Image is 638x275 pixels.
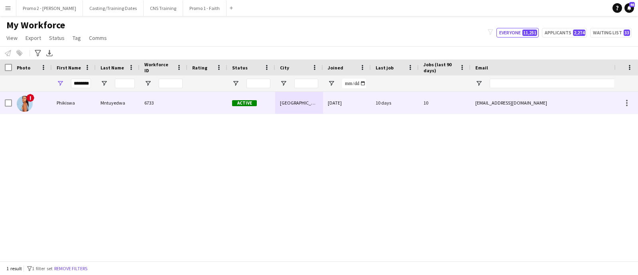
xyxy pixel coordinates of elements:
[6,19,65,31] span: My Workforce
[83,0,144,16] button: Casting/Training Dates
[342,79,366,88] input: Joined Filter Input
[86,33,110,43] a: Comms
[232,100,257,106] span: Active
[246,79,270,88] input: Status Filter Input
[46,33,68,43] a: Status
[71,79,91,88] input: First Name Filter Input
[419,92,471,114] div: 10
[294,79,318,88] input: City Filter Input
[323,92,371,114] div: [DATE]
[16,0,83,16] button: Promo 2 - [PERSON_NAME]
[57,65,81,71] span: First Name
[3,33,21,43] a: View
[144,61,173,73] span: Workforce ID
[22,33,44,43] a: Export
[73,34,81,42] span: Tag
[475,65,488,71] span: Email
[192,65,207,71] span: Rating
[17,65,30,71] span: Photo
[590,28,632,38] button: Waiting list33
[6,34,18,42] span: View
[69,33,84,43] a: Tag
[475,80,482,87] button: Open Filter Menu
[144,0,183,16] button: CNS Training
[26,94,34,102] span: !
[17,96,33,112] img: Phikiswa Mntuyedwa
[159,79,183,88] input: Workforce ID Filter Input
[624,3,634,13] a: 46
[52,92,96,114] div: Phikiswa
[33,48,43,58] app-action-btn: Advanced filters
[490,79,625,88] input: Email Filter Input
[26,34,41,42] span: Export
[496,28,539,38] button: Everyone11,251
[280,80,287,87] button: Open Filter Menu
[183,0,226,16] button: Promo 1 - Faith
[96,92,140,114] div: Mntuyedwa
[573,30,585,36] span: 2,274
[624,30,630,36] span: 33
[53,264,89,273] button: Remove filters
[45,48,54,58] app-action-btn: Export XLSX
[232,65,248,71] span: Status
[522,30,537,36] span: 11,251
[328,65,343,71] span: Joined
[232,80,239,87] button: Open Filter Menu
[57,80,64,87] button: Open Filter Menu
[376,65,394,71] span: Last job
[275,92,323,114] div: [GEOGRAPHIC_DATA]
[115,79,135,88] input: Last Name Filter Input
[280,65,289,71] span: City
[471,92,630,114] div: [EMAIL_ADDRESS][DOMAIN_NAME]
[89,34,107,42] span: Comms
[328,80,335,87] button: Open Filter Menu
[542,28,587,38] button: Applicants2,274
[49,34,65,42] span: Status
[100,80,108,87] button: Open Filter Menu
[140,92,187,114] div: 6733
[629,2,635,7] span: 46
[423,61,456,73] span: Jobs (last 90 days)
[32,265,53,271] span: 1 filter set
[100,65,124,71] span: Last Name
[371,92,419,114] div: 10 days
[144,80,152,87] button: Open Filter Menu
